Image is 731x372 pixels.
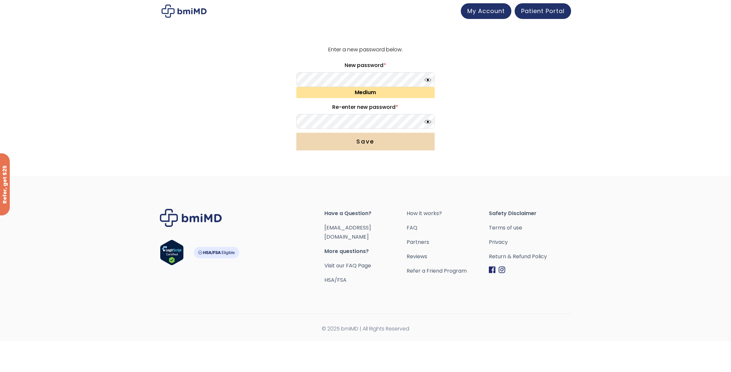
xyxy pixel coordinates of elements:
[160,240,184,265] img: Verify Approval for www.bmimd.com
[162,5,207,18] img: My account
[489,209,571,218] span: Safety Disclaimer
[515,3,571,19] a: Patient Portal
[160,240,184,268] a: Verify LegitScript Approval for www.bmimd.com
[160,324,571,333] span: © 2025 bmiMD | All Rights Reserved
[324,209,407,218] span: Have a Question?
[324,224,371,241] a: [EMAIL_ADDRESS][DOMAIN_NAME]
[461,3,511,19] a: My Account
[324,262,371,269] a: Visit our FAQ Page
[521,7,565,15] span: Patient Portal
[296,133,435,150] button: Save
[194,247,239,258] img: HSA-FSA
[295,45,436,54] p: Enter a new password below.
[407,252,489,261] a: Reviews
[407,209,489,218] a: How it works?
[296,87,435,98] div: Medium
[296,102,435,112] label: Re-enter new password
[324,247,407,256] span: More questions?
[467,7,505,15] span: My Account
[489,266,495,273] img: Facebook
[407,266,489,276] a: Refer a Friend Program
[489,223,571,232] a: Terms of use
[296,60,435,71] label: New password
[407,238,489,247] a: Partners
[489,238,571,247] a: Privacy
[499,266,505,273] img: Instagram
[407,223,489,232] a: FAQ
[489,252,571,261] a: Return & Refund Policy
[160,209,222,227] img: Brand Logo
[324,276,347,284] a: HSA/FSA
